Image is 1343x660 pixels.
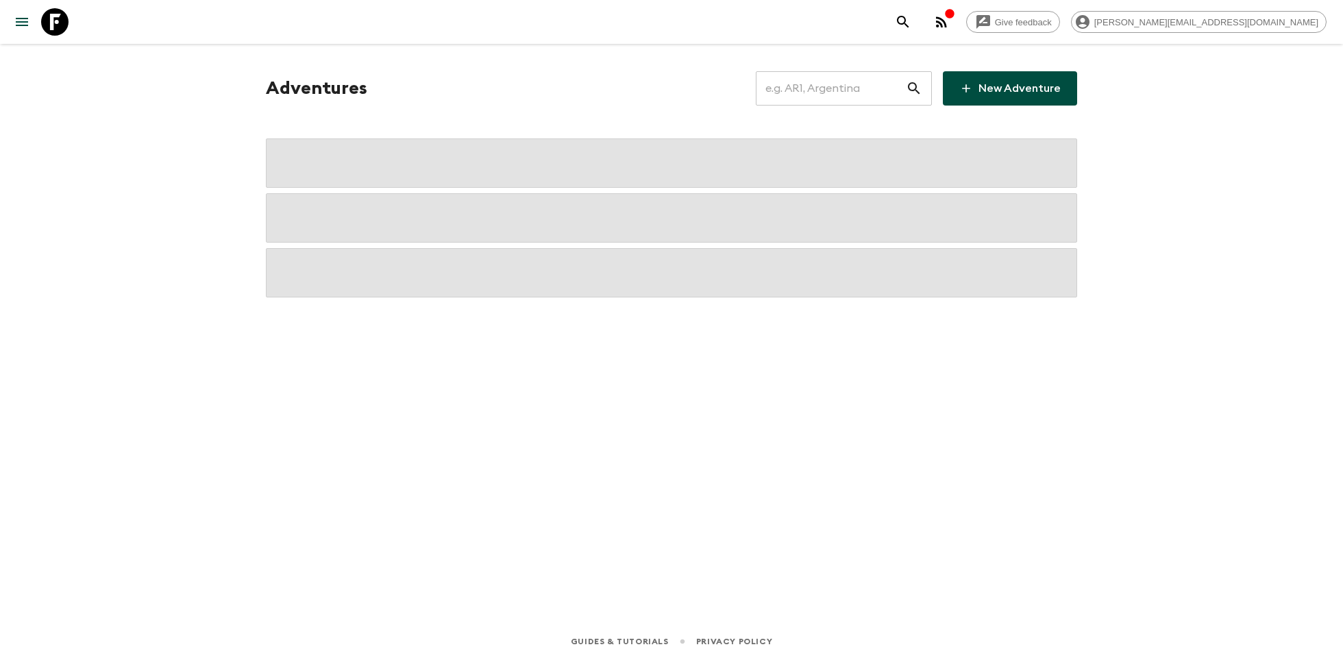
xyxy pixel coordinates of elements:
div: [PERSON_NAME][EMAIL_ADDRESS][DOMAIN_NAME] [1071,11,1327,33]
a: New Adventure [943,71,1077,106]
h1: Adventures [266,75,367,102]
a: Privacy Policy [696,634,772,649]
button: search adventures [889,8,917,36]
span: [PERSON_NAME][EMAIL_ADDRESS][DOMAIN_NAME] [1087,17,1326,27]
input: e.g. AR1, Argentina [756,69,906,108]
a: Give feedback [966,11,1060,33]
span: Give feedback [987,17,1059,27]
a: Guides & Tutorials [571,634,669,649]
button: menu [8,8,36,36]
